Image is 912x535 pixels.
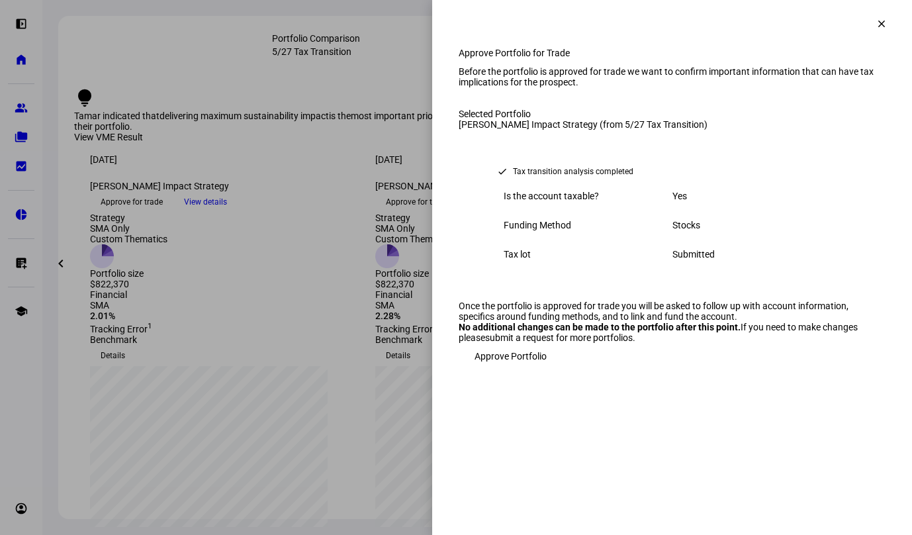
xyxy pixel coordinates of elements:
[504,249,672,260] div: Tax lot
[459,48,886,58] div: Approve Portfolio for Trade
[459,301,886,322] div: Once the portfolio is approved for trade you will be asked to follow up with account information,...
[513,165,633,178] div: Tax transition analysis completed
[876,18,888,30] mat-icon: clear
[475,343,547,369] span: Approve Portfolio
[459,66,886,87] div: Before the portfolio is approved for trade we want to confirm important information that can have...
[459,322,886,343] div: If you need to make changes please .
[459,119,886,130] div: [PERSON_NAME] Impact Strategy (from 5/27 Tax Transition)
[504,191,672,201] div: Is the account taxable?
[485,332,633,343] a: submit a request for more portfolios
[672,191,841,201] div: Yes
[504,220,672,230] div: Funding Method
[459,343,563,369] button: Approve Portfolio
[459,322,741,332] strong: No additional changes can be made to the portfolio after this point.
[459,109,886,119] div: Selected Portfolio
[497,166,508,177] mat-icon: check
[672,220,841,230] div: Stocks
[672,249,841,260] div: Submitted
